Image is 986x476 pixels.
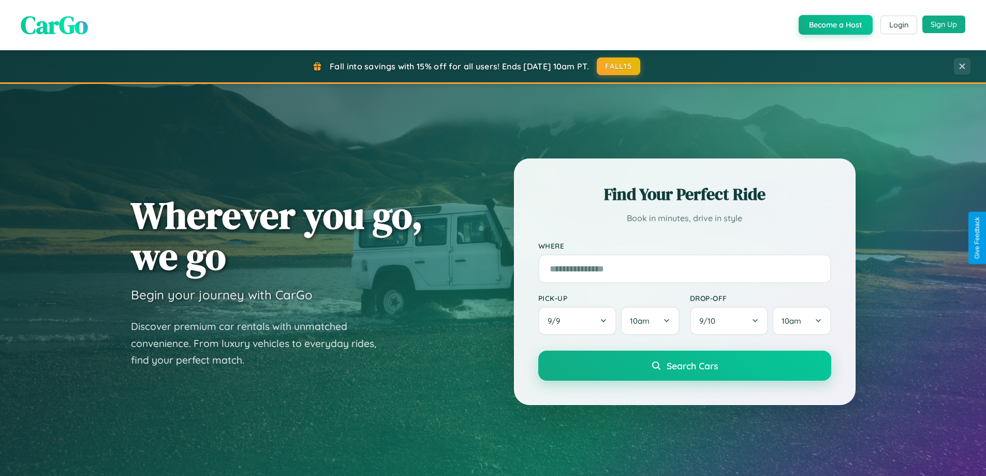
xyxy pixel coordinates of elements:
span: Search Cars [667,360,718,371]
p: Book in minutes, drive in style [538,211,831,226]
button: Login [880,16,917,34]
span: 10am [782,316,801,326]
h2: Find Your Perfect Ride [538,183,831,206]
button: FALL15 [597,57,640,75]
span: Fall into savings with 15% off for all users! Ends [DATE] 10am PT. [330,61,589,71]
button: Become a Host [799,15,873,35]
button: 10am [621,307,679,335]
span: 9 / 9 [548,316,565,326]
button: Sign Up [922,16,965,33]
button: Search Cars [538,351,831,381]
label: Where [538,241,831,250]
span: CarGo [21,8,88,42]
p: Discover premium car rentals with unmatched convenience. From luxury vehicles to everyday rides, ... [131,318,390,369]
button: 9/9 [538,307,617,335]
h1: Wherever you go, we go [131,195,423,277]
label: Drop-off [690,294,831,302]
label: Pick-up [538,294,680,302]
h3: Begin your journey with CarGo [131,287,313,302]
div: Give Feedback [974,217,981,259]
span: 9 / 10 [699,316,720,326]
span: 10am [630,316,650,326]
button: 10am [772,307,831,335]
button: 9/10 [690,307,769,335]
